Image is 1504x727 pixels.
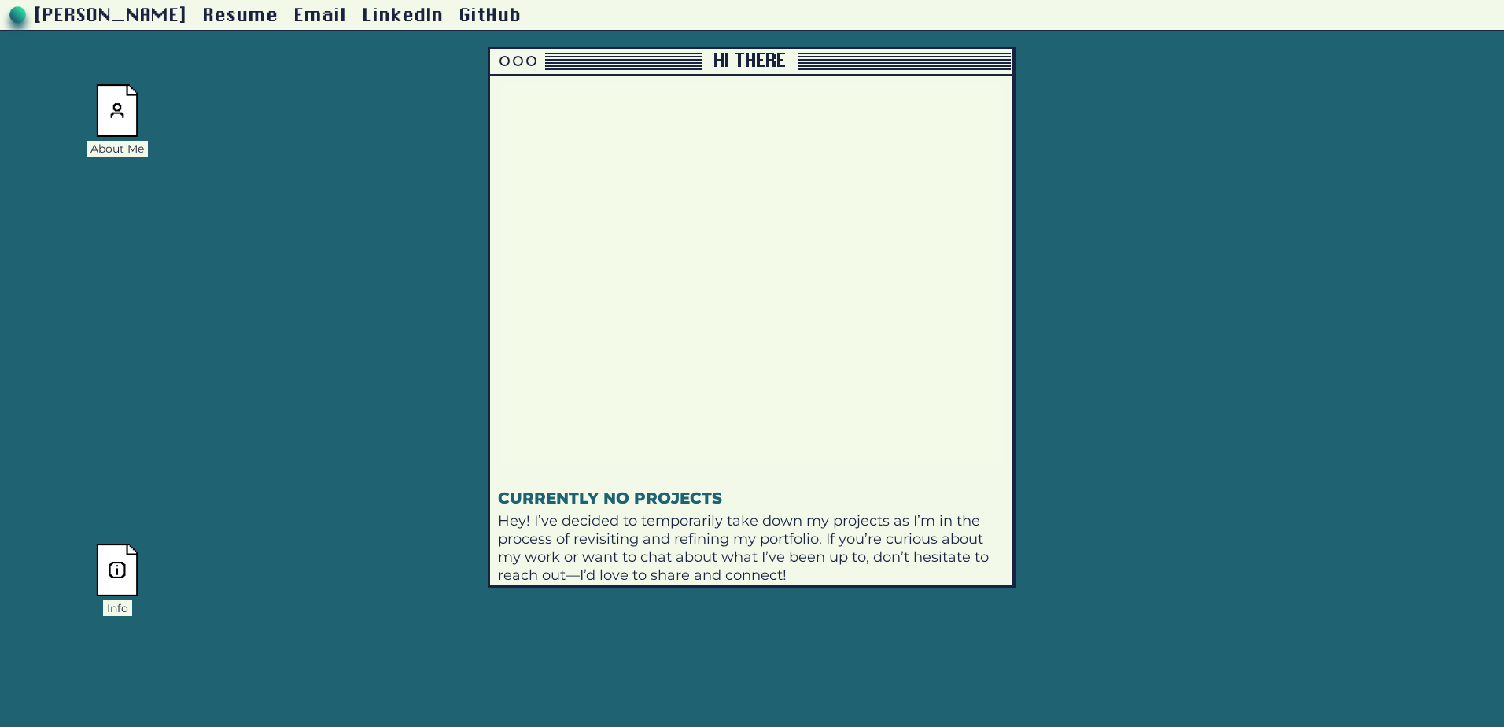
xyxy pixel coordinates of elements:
a: GitHub [460,6,522,26]
div: About Me [87,141,148,157]
h3: currently no projects [498,488,722,508]
a: [PERSON_NAME] [35,6,188,26]
a: Email [295,6,348,26]
a: LinkedIn [363,6,445,26]
div: Info [103,600,132,616]
div: Hi there [710,52,791,71]
a: Resume [204,6,279,26]
div: Hey! I’ve decided to temporarily take down my projects as I’m in the process of revisiting and re... [498,512,997,585]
